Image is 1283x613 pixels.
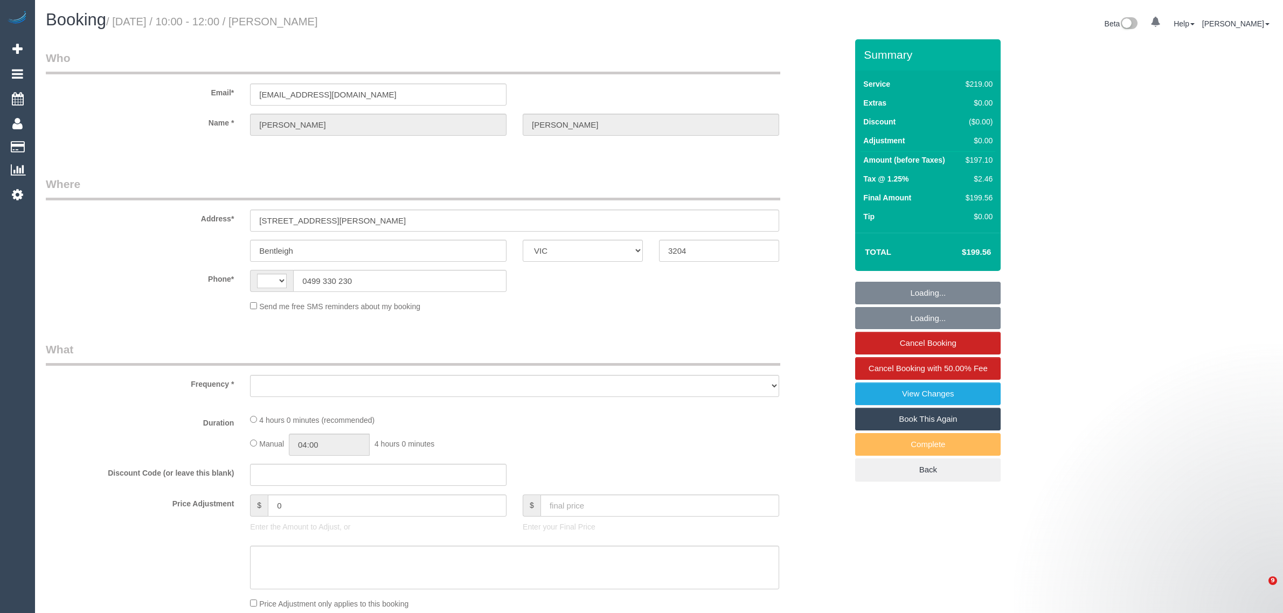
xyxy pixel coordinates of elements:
[863,135,905,146] label: Adjustment
[865,247,891,256] strong: Total
[961,211,993,222] div: $0.00
[961,135,993,146] div: $0.00
[930,248,991,257] h4: $199.56
[1174,19,1195,28] a: Help
[46,176,780,200] legend: Where
[46,342,780,366] legend: What
[250,240,507,262] input: Suburb*
[293,270,507,292] input: Phone*
[375,440,434,448] span: 4 hours 0 minutes
[863,192,911,203] label: Final Amount
[863,116,896,127] label: Discount
[38,414,242,428] label: Duration
[259,440,284,448] span: Manual
[961,97,993,108] div: $0.00
[1120,17,1138,31] img: New interface
[38,464,242,478] label: Discount Code (or leave this blank)
[863,173,908,184] label: Tax @ 1.25%
[46,50,780,74] legend: Who
[855,458,1001,481] a: Back
[864,48,995,61] h3: Summary
[38,494,242,509] label: Price Adjustment
[250,521,507,532] p: Enter the Amount to Adjust, or
[855,382,1001,405] a: View Changes
[259,302,420,311] span: Send me free SMS reminders about my booking
[38,83,242,98] label: Email*
[259,416,375,424] span: 4 hours 0 minutes (recommended)
[961,155,993,165] div: $197.10
[106,16,318,27] small: / [DATE] / 10:00 - 12:00 / [PERSON_NAME]
[855,408,1001,430] a: Book This Again
[523,494,540,517] span: $
[38,375,242,389] label: Frequency *
[1246,576,1272,602] iframe: Intercom live chat
[1105,19,1138,28] a: Beta
[863,155,945,165] label: Amount (before Taxes)
[259,600,408,608] span: Price Adjustment only applies to this booking
[6,11,28,26] img: Automaid Logo
[863,97,886,108] label: Extras
[869,364,988,373] span: Cancel Booking with 50.00% Fee
[38,210,242,224] label: Address*
[961,79,993,89] div: $219.00
[659,240,779,262] input: Post Code*
[523,114,779,136] input: Last Name*
[540,494,779,517] input: final price
[1202,19,1270,28] a: [PERSON_NAME]
[250,114,507,136] input: First Name*
[250,494,268,517] span: $
[961,173,993,184] div: $2.46
[855,357,1001,380] a: Cancel Booking with 50.00% Fee
[38,270,242,284] label: Phone*
[46,10,106,29] span: Booking
[855,332,1001,354] a: Cancel Booking
[961,116,993,127] div: ($0.00)
[523,521,779,532] p: Enter your Final Price
[863,79,890,89] label: Service
[961,192,993,203] div: $199.56
[1268,576,1277,585] span: 9
[38,114,242,128] label: Name *
[250,83,507,106] input: Email*
[863,211,875,222] label: Tip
